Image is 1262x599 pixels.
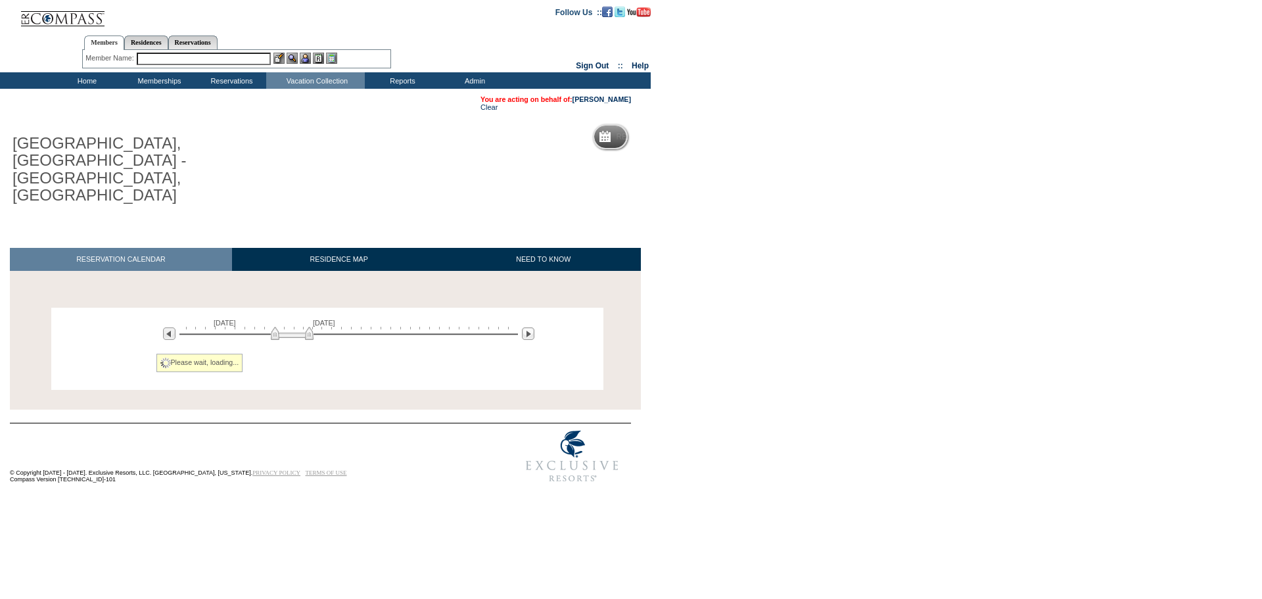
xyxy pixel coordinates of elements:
[252,469,300,476] a: PRIVACY POLICY
[194,72,266,89] td: Reservations
[632,61,649,70] a: Help
[160,358,171,368] img: spinner2.gif
[365,72,437,89] td: Reports
[446,248,641,271] a: NEED TO KNOW
[306,469,347,476] a: TERMS OF USE
[232,248,446,271] a: RESIDENCE MAP
[10,424,470,489] td: © Copyright [DATE] - [DATE]. Exclusive Resorts, LLC. [GEOGRAPHIC_DATA], [US_STATE]. Compass Versi...
[124,36,168,49] a: Residences
[84,36,124,50] a: Members
[576,61,609,70] a: Sign Out
[615,7,625,15] a: Follow us on Twitter
[618,61,623,70] span: ::
[49,72,122,89] td: Home
[122,72,194,89] td: Memberships
[615,7,625,17] img: Follow us on Twitter
[437,72,509,89] td: Admin
[287,53,298,64] img: View
[10,132,304,207] h1: [GEOGRAPHIC_DATA], [GEOGRAPHIC_DATA] - [GEOGRAPHIC_DATA], [GEOGRAPHIC_DATA]
[156,354,243,372] div: Please wait, loading...
[513,423,631,489] img: Exclusive Resorts
[602,7,613,17] img: Become our fan on Facebook
[168,36,218,49] a: Reservations
[627,7,651,17] img: Subscribe to our YouTube Channel
[300,53,311,64] img: Impersonate
[326,53,337,64] img: b_calculator.gif
[313,319,335,327] span: [DATE]
[266,72,365,89] td: Vacation Collection
[627,7,651,15] a: Subscribe to our YouTube Channel
[10,248,232,271] a: RESERVATION CALENDAR
[602,7,613,15] a: Become our fan on Facebook
[480,95,631,103] span: You are acting on behalf of:
[616,133,716,141] h5: Reservation Calendar
[313,53,324,64] img: Reservations
[573,95,631,103] a: [PERSON_NAME]
[555,7,602,17] td: Follow Us ::
[273,53,285,64] img: b_edit.gif
[214,319,236,327] span: [DATE]
[163,327,175,340] img: Previous
[480,103,498,111] a: Clear
[522,327,534,340] img: Next
[85,53,136,64] div: Member Name:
